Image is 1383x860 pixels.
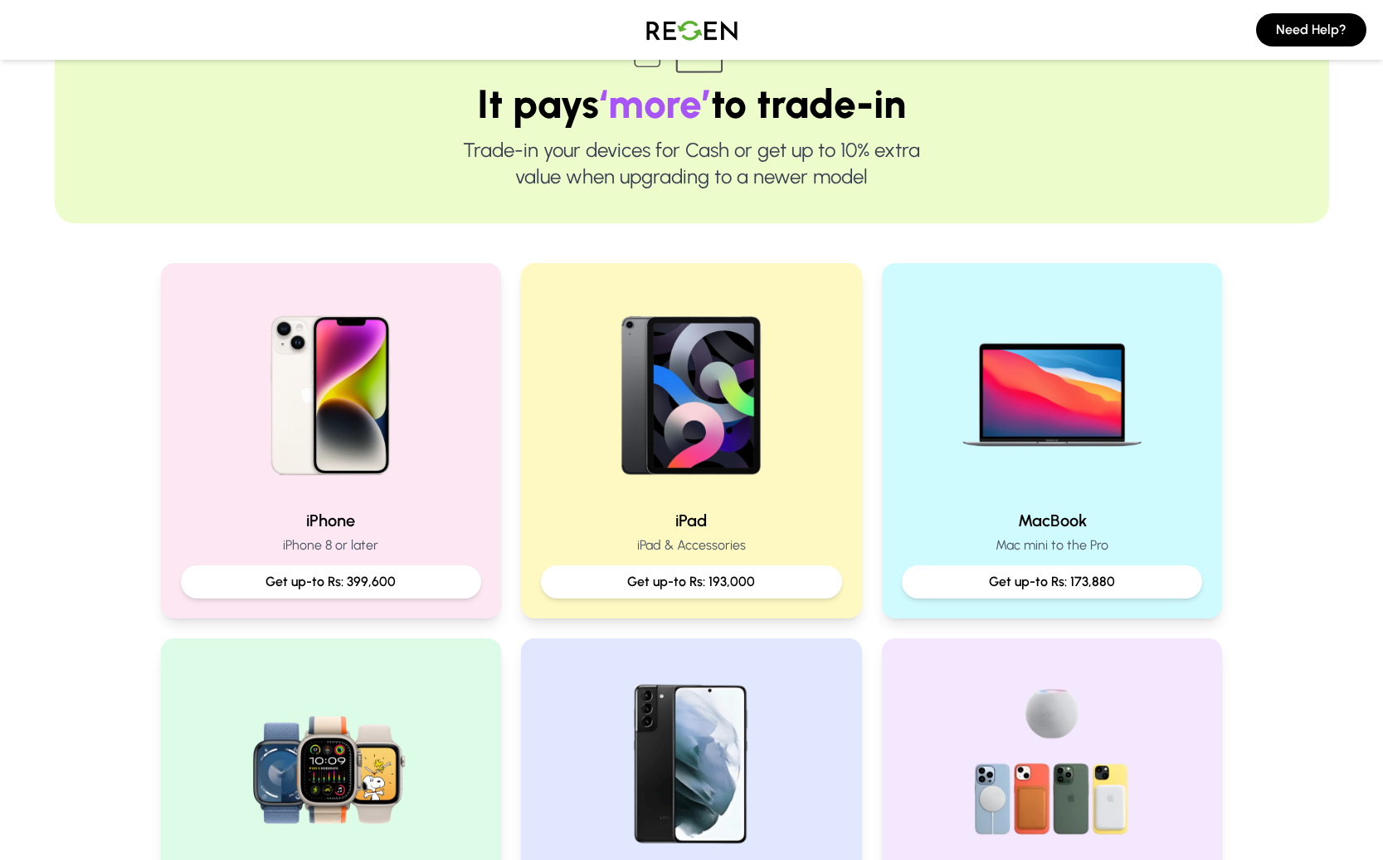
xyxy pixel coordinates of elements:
img: iPad [585,283,797,496]
img: Logo [634,7,750,53]
h1: It pays to trade-in [108,84,1276,124]
img: iPhone [225,283,437,496]
p: Mac mini to the Pro [902,535,1203,555]
h2: MacBook [902,509,1203,532]
p: Get up-to Rs: 399,600 [194,572,469,592]
p: iPhone 8 or later [181,535,482,555]
span: ‘more’ [599,80,711,128]
p: Get up-to Rs: 173,880 [915,572,1190,592]
p: Get up-to Rs: 193,000 [554,572,829,592]
p: iPad & Accessories [541,535,842,555]
button: Need Help? [1256,13,1366,46]
h2: iPhone [181,509,482,532]
h2: iPad [541,509,842,532]
p: Trade-in your devices for Cash or get up to 10% extra value when upgrading to a newer model [108,137,1276,190]
img: MacBook [946,283,1158,496]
